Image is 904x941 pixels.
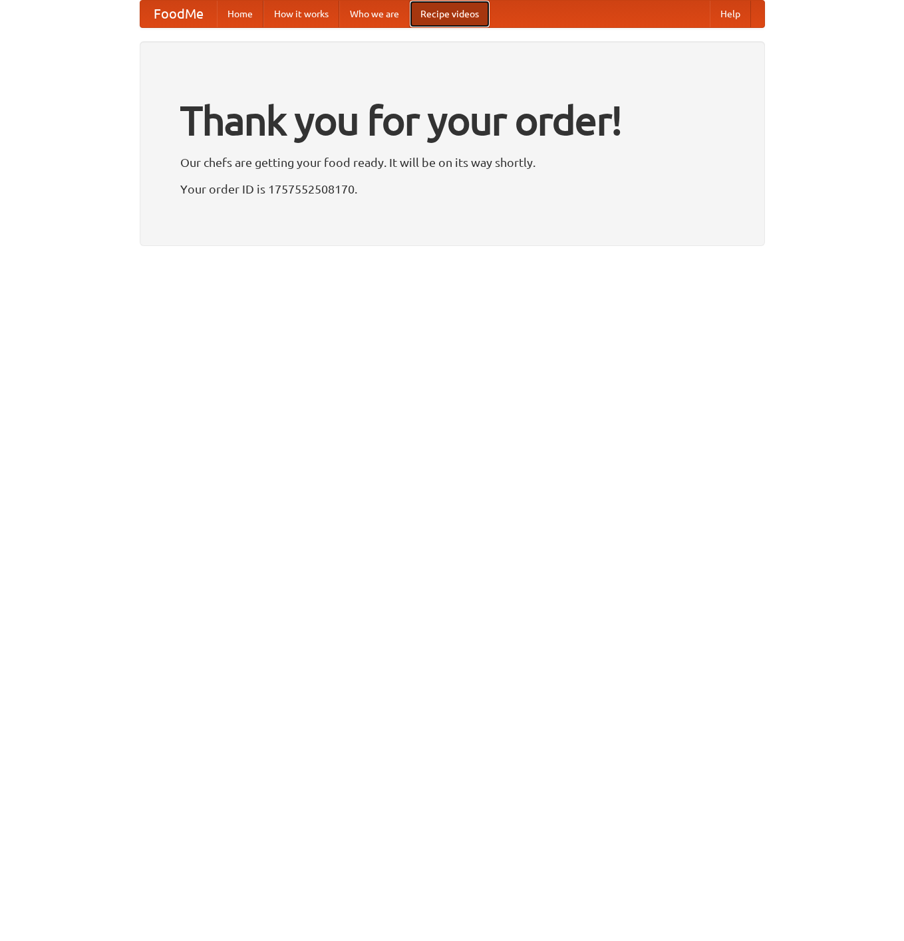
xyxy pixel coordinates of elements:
[180,88,724,152] h1: Thank you for your order!
[710,1,751,27] a: Help
[180,179,724,199] p: Your order ID is 1757552508170.
[410,1,490,27] a: Recipe videos
[180,152,724,172] p: Our chefs are getting your food ready. It will be on its way shortly.
[140,1,217,27] a: FoodMe
[217,1,263,27] a: Home
[263,1,339,27] a: How it works
[339,1,410,27] a: Who we are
